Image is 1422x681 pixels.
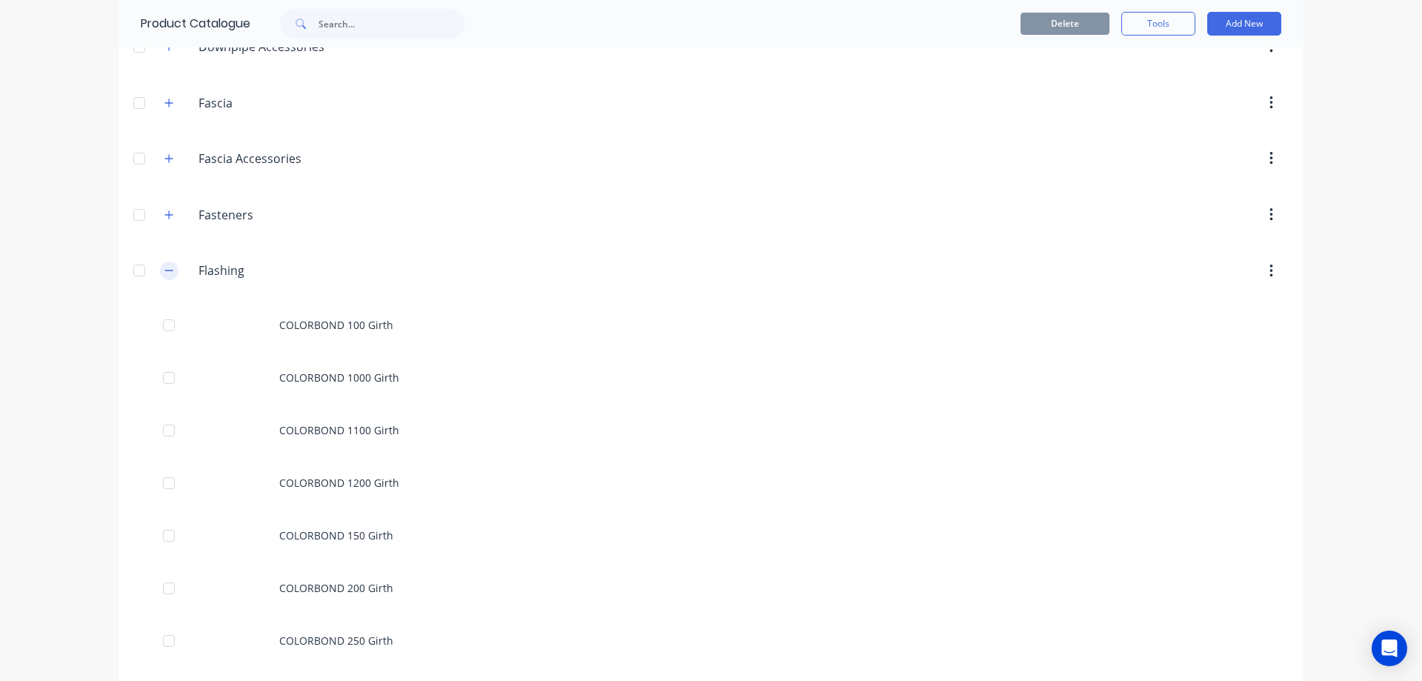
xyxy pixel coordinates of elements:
button: Add New [1207,12,1281,36]
div: COLORBOND 1200 Girth [118,456,1303,509]
input: Enter category name [198,94,374,112]
div: COLORBOND 250 Girth [118,614,1303,667]
div: COLORBOND 1100 Girth [118,404,1303,456]
div: COLORBOND 1000 Girth [118,351,1303,404]
div: COLORBOND 200 Girth [118,562,1303,614]
input: Enter category name [198,150,374,167]
button: Delete [1021,13,1109,35]
input: Enter category name [198,206,374,224]
input: Search... [318,9,465,39]
div: Open Intercom Messenger [1372,631,1407,666]
button: Tools [1121,12,1195,36]
div: COLORBOND 100 Girth [118,299,1303,351]
input: Enter category name [198,262,374,279]
div: COLORBOND 150 Girth [118,509,1303,562]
